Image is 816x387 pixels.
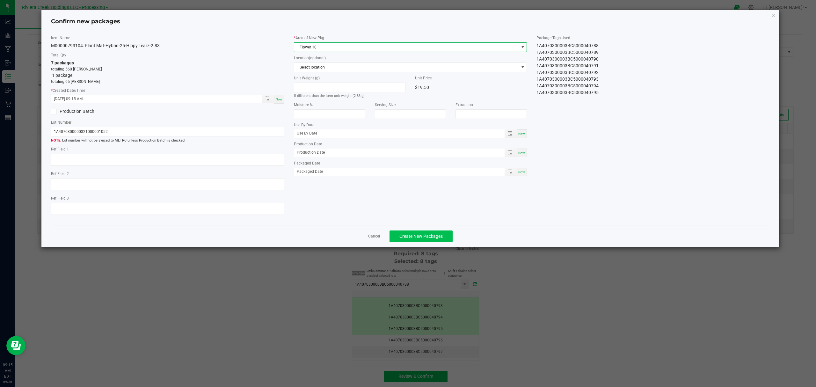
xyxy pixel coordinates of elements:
[262,95,274,103] span: Toggle popup
[51,66,284,72] p: totaling 560 [PERSON_NAME]
[294,160,527,166] label: Packaged Date
[415,83,527,92] div: $19.50
[294,43,519,52] span: Flower 10
[51,171,284,177] label: Ref Field 2
[536,76,770,83] div: 1A4070300003BC5000040793
[276,98,282,101] span: Now
[415,75,527,81] label: Unit Price
[518,151,525,155] span: Now
[536,35,770,41] label: Package Tags Used
[294,122,527,128] label: Use By Date
[536,69,770,76] div: 1A4070300003BC5000040792
[294,141,527,147] label: Production Date
[368,234,380,239] a: Cancel
[536,89,770,96] div: 1A4070300003BC5000040795
[390,230,453,242] button: Create New Packages
[536,62,770,69] div: 1A4070300003BC5000040791
[536,49,770,56] div: 1A4070300003BC5000040789
[294,75,406,81] label: Unit Weight (g)
[294,62,527,72] span: NO DATA FOUND
[51,52,284,58] label: Total Qty
[51,108,163,115] label: Production Batch
[51,35,284,41] label: Item Name
[455,102,527,108] label: Extraction
[536,56,770,62] div: 1A4070300003BC5000040790
[294,35,527,41] label: Area of New Pkg
[51,42,284,49] div: M00000793104: Plant Mat-Hybrid-25-Hippy Tearz-2.83
[294,129,498,137] input: Use By Date
[294,55,527,61] label: Location
[518,170,525,174] span: Now
[294,63,519,72] span: Select location
[294,102,365,108] label: Moisture %
[536,42,770,49] div: 1A4070300003BC5000040788
[375,102,446,108] label: Serving Size
[51,138,284,143] span: Lot number will not be synced to METRC unless Production Batch is checked
[51,146,284,152] label: Ref Field 1
[399,234,443,239] span: Create New Packages
[51,60,74,65] span: 7 packages
[51,195,284,201] label: Ref Field 3
[51,95,255,103] input: Created Datetime
[52,73,72,78] span: 1 package
[518,132,525,135] span: Now
[51,18,770,26] h4: Confirm new packages
[51,88,284,93] label: Created Date/Time
[505,168,517,176] span: Toggle popup
[505,149,517,157] span: Toggle popup
[505,129,517,138] span: Toggle popup
[294,168,498,176] input: Packaged Date
[536,83,770,89] div: 1A4070300003BC5000040794
[51,79,284,84] p: totaling 65 [PERSON_NAME]
[309,56,326,60] span: (optional)
[51,120,284,125] label: Lot Number
[294,149,498,157] input: Production Date
[294,94,365,98] small: If different than the item unit weight (2.83 g)
[6,336,25,355] iframe: Resource center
